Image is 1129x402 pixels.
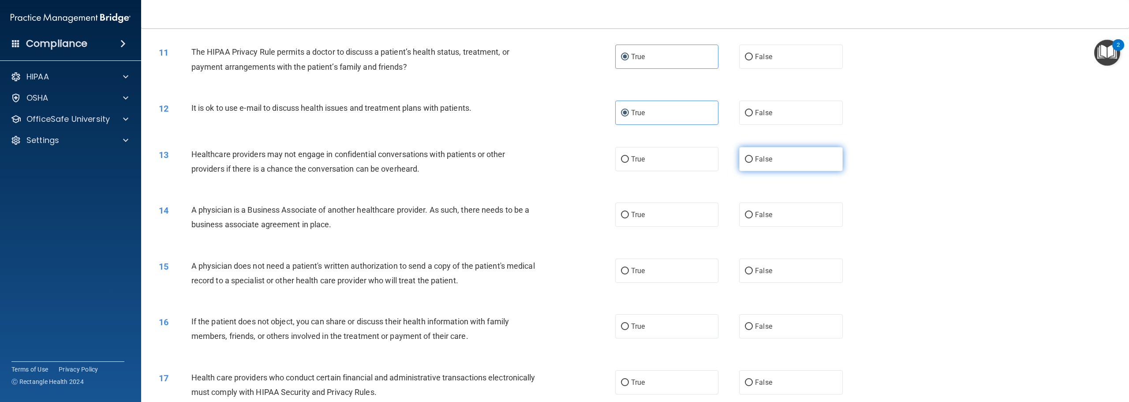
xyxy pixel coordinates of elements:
[59,365,98,374] a: Privacy Policy
[26,71,49,82] p: HIPAA
[159,205,168,216] span: 14
[191,150,505,173] span: Healthcare providers may not engage in confidential conversations with patients or other provider...
[11,93,128,103] a: OSHA
[1117,45,1120,56] div: 2
[11,114,128,124] a: OfficeSafe University
[11,135,128,146] a: Settings
[745,379,753,386] input: False
[191,47,509,71] span: The HIPAA Privacy Rule permits a doctor to discuss a patient’s health status, treatment, or payme...
[621,379,629,386] input: True
[191,317,509,341] span: If the patient does not object, you can share or discuss their health information with family mem...
[621,212,629,218] input: True
[621,156,629,163] input: True
[631,378,645,387] span: True
[191,261,535,285] span: A physician does not need a patient's written authorization to send a copy of the patient's medic...
[159,103,168,114] span: 12
[621,54,629,60] input: True
[755,322,772,331] span: False
[745,156,753,163] input: False
[631,322,645,331] span: True
[745,323,753,330] input: False
[631,210,645,219] span: True
[159,47,168,58] span: 11
[755,210,772,219] span: False
[745,110,753,116] input: False
[26,93,49,103] p: OSHA
[755,155,772,163] span: False
[26,38,87,50] h4: Compliance
[11,365,48,374] a: Terms of Use
[621,323,629,330] input: True
[159,150,168,160] span: 13
[745,268,753,274] input: False
[11,9,131,27] img: PMB logo
[159,261,168,272] span: 15
[191,103,471,113] span: It is ok to use e-mail to discuss health issues and treatment plans with patients.
[755,109,772,117] span: False
[26,114,110,124] p: OfficeSafe University
[621,268,629,274] input: True
[631,267,645,275] span: True
[631,155,645,163] span: True
[159,373,168,383] span: 17
[631,109,645,117] span: True
[631,53,645,61] span: True
[745,212,753,218] input: False
[621,110,629,116] input: True
[755,53,772,61] span: False
[11,377,84,386] span: Ⓒ Rectangle Health 2024
[1094,40,1120,66] button: Open Resource Center, 2 new notifications
[11,71,128,82] a: HIPAA
[159,317,168,327] span: 16
[755,378,772,387] span: False
[26,135,59,146] p: Settings
[745,54,753,60] input: False
[191,373,535,397] span: Health care providers who conduct certain financial and administrative transactions electronicall...
[191,205,530,229] span: A physician is a Business Associate of another healthcare provider. As such, there needs to be a ...
[755,267,772,275] span: False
